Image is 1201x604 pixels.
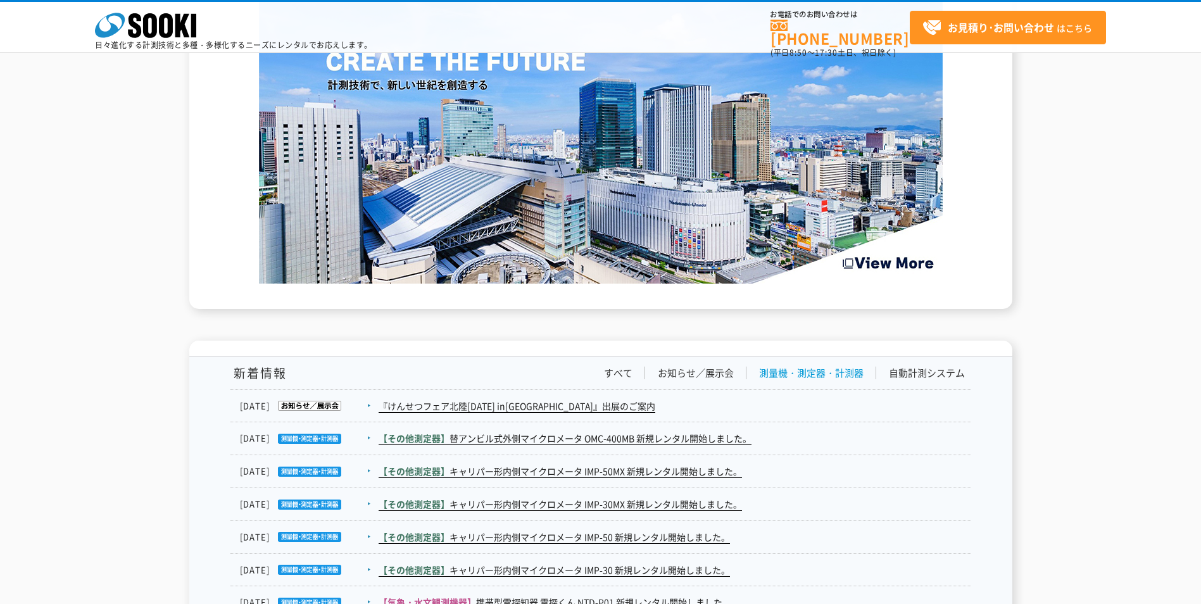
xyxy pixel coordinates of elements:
img: 測量機・測定器・計測器 [270,565,341,575]
a: お知らせ／展示会 [658,367,734,380]
a: 自動計測システム [889,367,965,380]
dt: [DATE] [240,498,377,511]
span: 17:30 [815,47,838,58]
span: 【その他測定器】 [379,563,450,576]
img: 測量機・測定器・計測器 [270,467,341,477]
a: Create the Future [259,270,943,282]
dt: [DATE] [240,400,377,413]
span: 【その他測定器】 [379,531,450,543]
img: お知らせ／展示会 [270,401,341,411]
span: はこちら [922,18,1092,37]
h1: 新着情報 [230,367,287,380]
dt: [DATE] [240,563,377,577]
a: 【その他測定器】キャリパー形内側マイクロメータ IMP-50 新規レンタル開始しました。 [379,531,730,544]
dt: [DATE] [240,465,377,478]
p: 日々進化する計測技術と多種・多様化するニーズにレンタルでお応えします。 [95,41,372,49]
a: 【その他測定器】替アンビル式外側マイクロメータ OMC-400MB 新規レンタル開始しました。 [379,432,751,445]
dt: [DATE] [240,432,377,445]
span: 8:50 [789,47,807,58]
img: 測量機・測定器・計測器 [270,532,341,542]
span: 【その他測定器】 [379,432,450,444]
a: 【その他測定器】キャリパー形内側マイクロメータ IMP-30 新規レンタル開始しました。 [379,563,730,577]
a: 【その他測定器】キャリパー形内側マイクロメータ IMP-50MX 新規レンタル開始しました。 [379,465,742,478]
span: (平日 ～ 土日、祝日除く) [770,47,896,58]
a: 【その他測定器】キャリパー形内側マイクロメータ IMP-30MX 新規レンタル開始しました。 [379,498,742,511]
img: 測量機・測定器・計測器 [270,434,341,444]
a: 測量機・測定器・計測器 [759,367,864,380]
span: お電話でのお問い合わせは [770,11,910,18]
span: 【その他測定器】 [379,465,450,477]
span: 【その他測定器】 [379,498,450,510]
a: 『けんせつフェア北陸[DATE] in[GEOGRAPHIC_DATA]』出展のご案内 [379,400,655,413]
a: [PHONE_NUMBER] [770,20,910,46]
strong: お見積り･お問い合わせ [948,20,1054,35]
img: 測量機・測定器・計測器 [270,500,341,510]
a: すべて [604,367,632,380]
dt: [DATE] [240,531,377,544]
a: お見積り･お問い合わせはこちら [910,11,1106,44]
